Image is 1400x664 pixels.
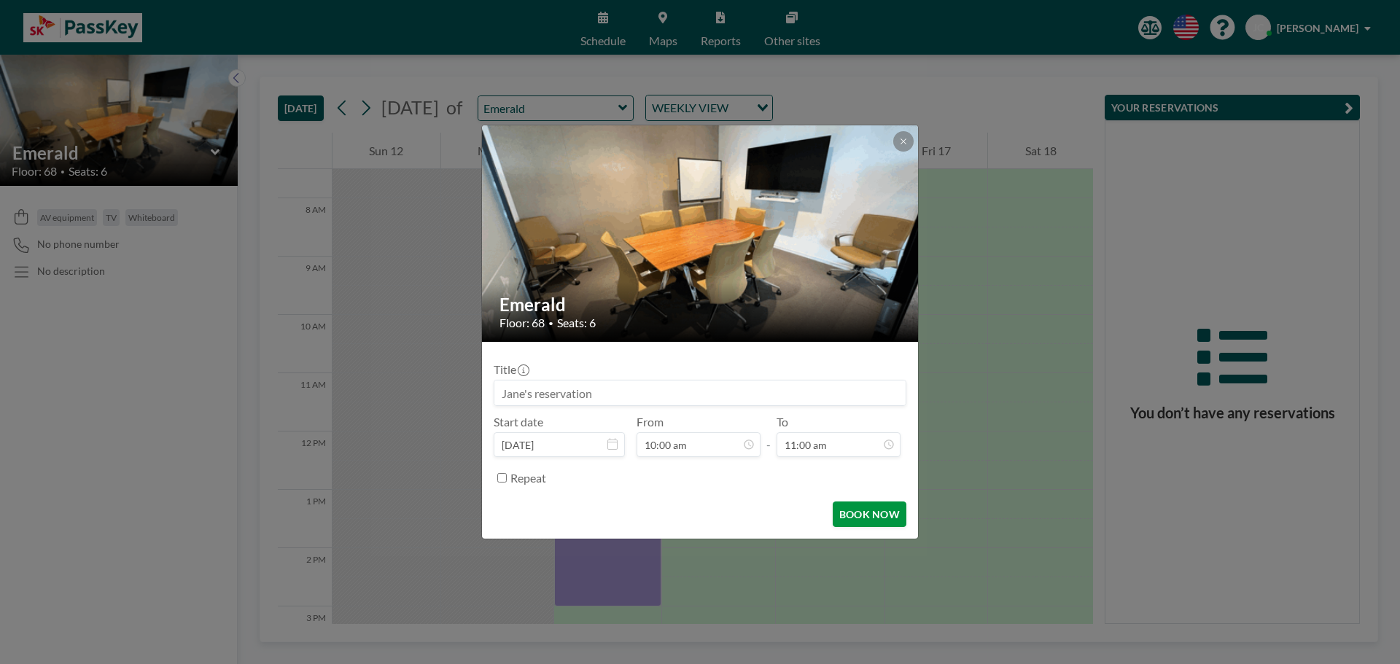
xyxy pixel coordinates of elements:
span: - [766,420,771,452]
span: Floor: 68 [499,316,545,330]
label: Repeat [510,471,546,485]
span: Seats: 6 [557,316,596,330]
label: From [637,415,664,429]
button: BOOK NOW [833,501,906,527]
input: Jane's reservation [494,380,906,405]
label: Start date [494,415,543,429]
h2: Emerald [499,294,902,316]
span: • [548,318,553,329]
img: 537.gif [482,113,919,354]
label: Title [494,362,528,377]
label: To [777,415,788,429]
